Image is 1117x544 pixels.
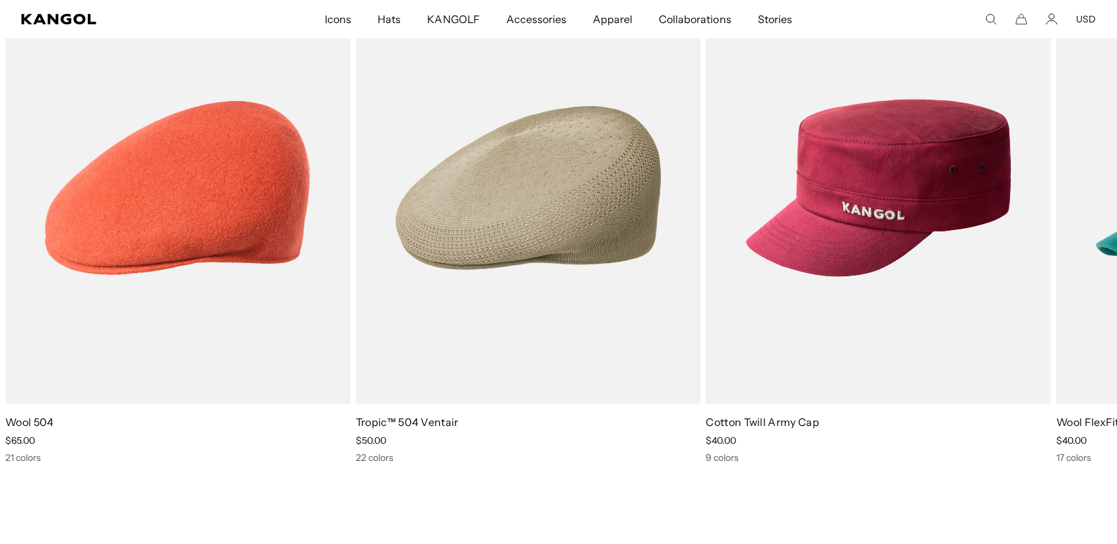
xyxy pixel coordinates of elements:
[5,415,54,429] a: Wool 504
[356,415,459,429] a: Tropic™ 504 Ventair
[1056,435,1087,446] span: $40.00
[5,435,35,446] span: $65.00
[356,452,701,464] div: 22 colors
[356,435,386,446] span: $50.00
[1046,13,1058,25] a: Account
[21,14,215,24] a: Kangol
[706,452,1051,464] div: 9 colors
[5,452,351,464] div: 21 colors
[1015,13,1027,25] button: Cart
[985,13,997,25] summary: Search here
[706,415,819,429] a: Cotton Twill Army Cap
[706,435,736,446] span: $40.00
[1076,13,1096,25] button: USD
